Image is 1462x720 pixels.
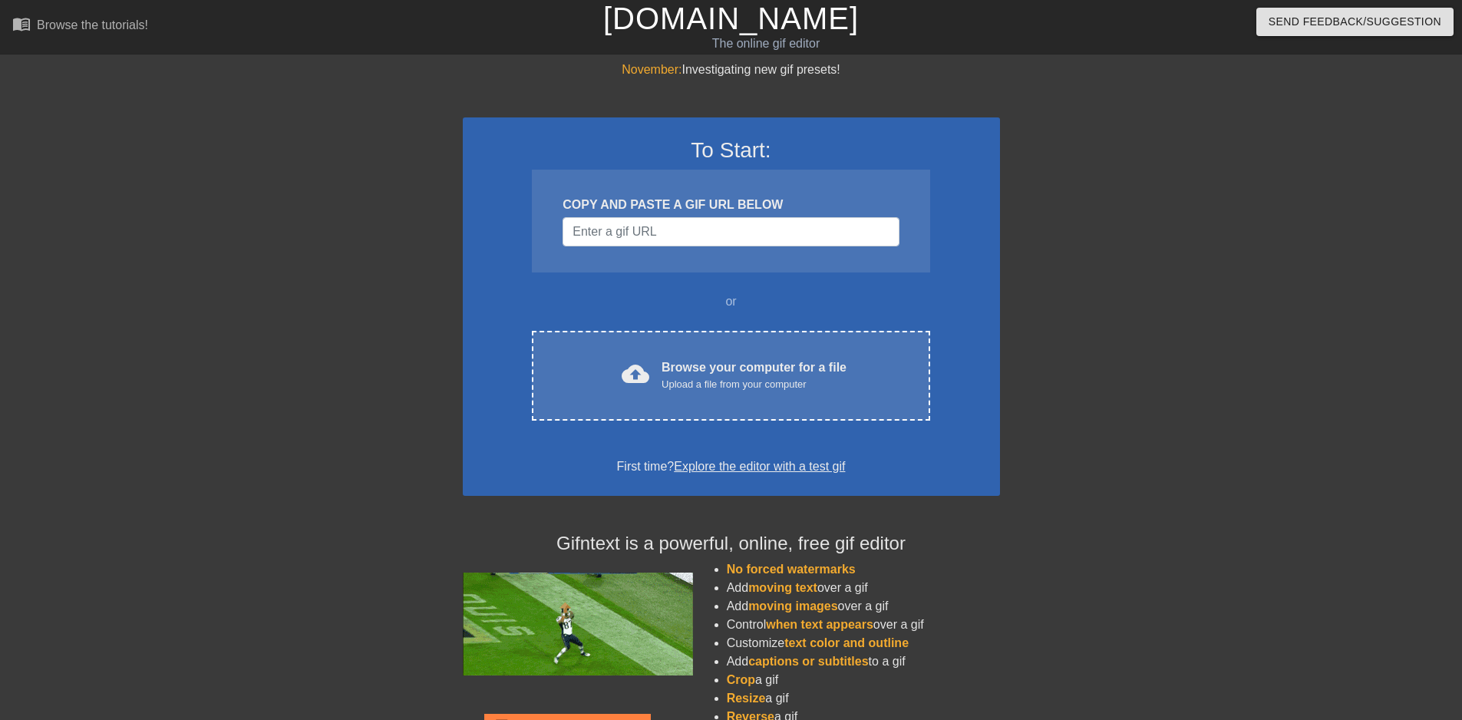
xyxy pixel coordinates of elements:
[495,35,1037,53] div: The online gif editor
[463,533,1000,555] h4: Gifntext is a powerful, online, free gif editor
[622,360,649,388] span: cloud_upload
[727,634,1000,652] li: Customize
[662,377,847,392] div: Upload a file from your computer
[603,2,859,35] a: [DOMAIN_NAME]
[622,63,681,76] span: November:
[563,217,899,246] input: Username
[662,358,847,392] div: Browse your computer for a file
[37,18,148,31] div: Browse the tutorials!
[748,599,837,613] span: moving images
[727,652,1000,671] li: Add to a gif
[727,616,1000,634] li: Control over a gif
[784,636,909,649] span: text color and outline
[727,579,1000,597] li: Add over a gif
[1256,8,1454,36] button: Send Feedback/Suggestion
[674,460,845,473] a: Explore the editor with a test gif
[748,581,817,594] span: moving text
[563,196,899,214] div: COPY AND PASTE A GIF URL BELOW
[727,689,1000,708] li: a gif
[12,15,31,33] span: menu_book
[483,457,980,476] div: First time?
[463,61,1000,79] div: Investigating new gif presets!
[727,692,766,705] span: Resize
[748,655,868,668] span: captions or subtitles
[483,137,980,163] h3: To Start:
[1269,12,1441,31] span: Send Feedback/Suggestion
[463,573,693,675] img: football_small.gif
[727,563,856,576] span: No forced watermarks
[727,597,1000,616] li: Add over a gif
[766,618,873,631] span: when text appears
[727,671,1000,689] li: a gif
[727,673,755,686] span: Crop
[503,292,960,311] div: or
[12,15,148,38] a: Browse the tutorials!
